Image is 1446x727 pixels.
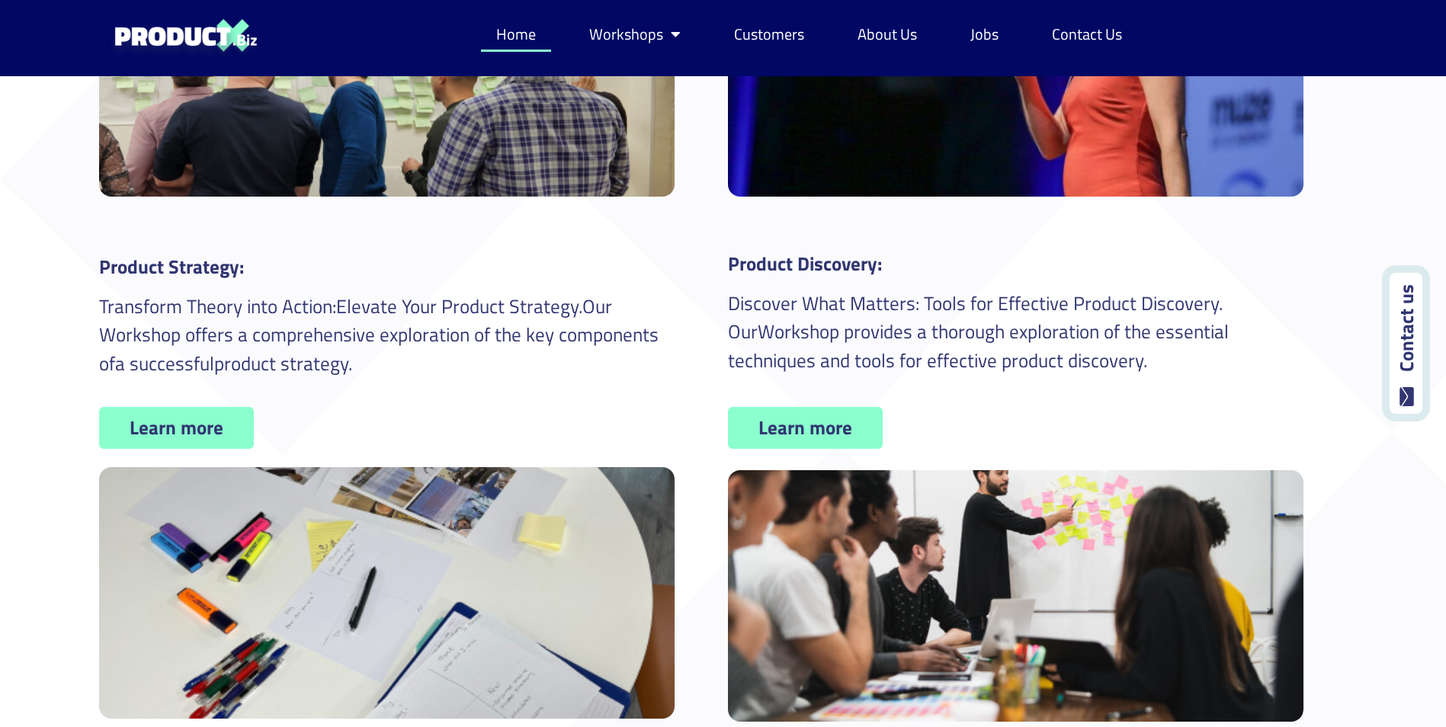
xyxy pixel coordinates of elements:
a: Learn more [99,407,254,449]
span: . [579,292,582,321]
span: . Our [728,289,1223,347]
span: Transform Theory into Action: [99,292,336,321]
span: a successful [115,349,214,378]
span: Learn more [130,418,223,437]
strong: : [728,249,882,278]
strong: : [99,252,244,281]
span: Learn more [758,418,852,437]
span: Discover What Matters: Tools for Effective Product Discovery [728,289,1219,318]
span: orkshop offers a comprehensive exploration of the key components of [99,292,659,378]
span: product strategy [214,349,348,378]
span: Elevate Your Product Strategy [336,292,579,321]
span: Workshop provides a thorough exploration of the essential techniques and tools for effective prod... [728,289,1229,375]
span: Product Strategy [99,252,239,281]
a: Learn more [728,407,883,449]
span: Product Discovery [728,249,877,278]
span: Our W [99,292,612,350]
p: . [99,293,675,379]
